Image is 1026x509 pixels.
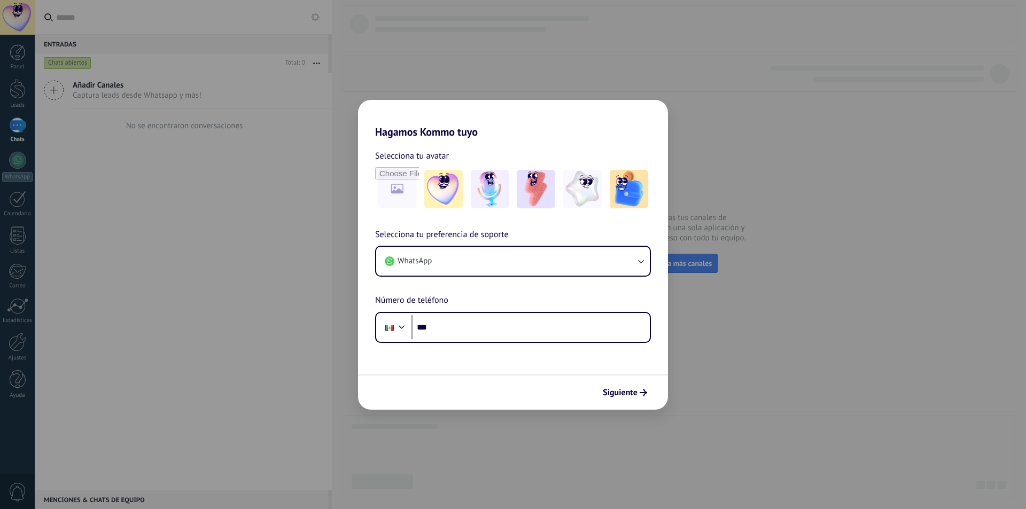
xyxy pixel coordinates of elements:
img: -5.jpeg [610,170,648,208]
span: Selecciona tu preferencia de soporte [375,228,509,242]
span: Siguiente [603,389,638,396]
button: Siguiente [598,383,652,402]
img: -2.jpeg [471,170,509,208]
img: -3.jpeg [517,170,555,208]
span: Selecciona tu avatar [375,149,449,163]
img: -1.jpeg [424,170,463,208]
div: Mexico: + 52 [379,316,400,339]
h2: Hagamos Kommo tuyo [358,100,668,138]
span: WhatsApp [398,256,432,267]
img: -4.jpeg [563,170,602,208]
button: WhatsApp [376,247,650,276]
span: Número de teléfono [375,294,448,308]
